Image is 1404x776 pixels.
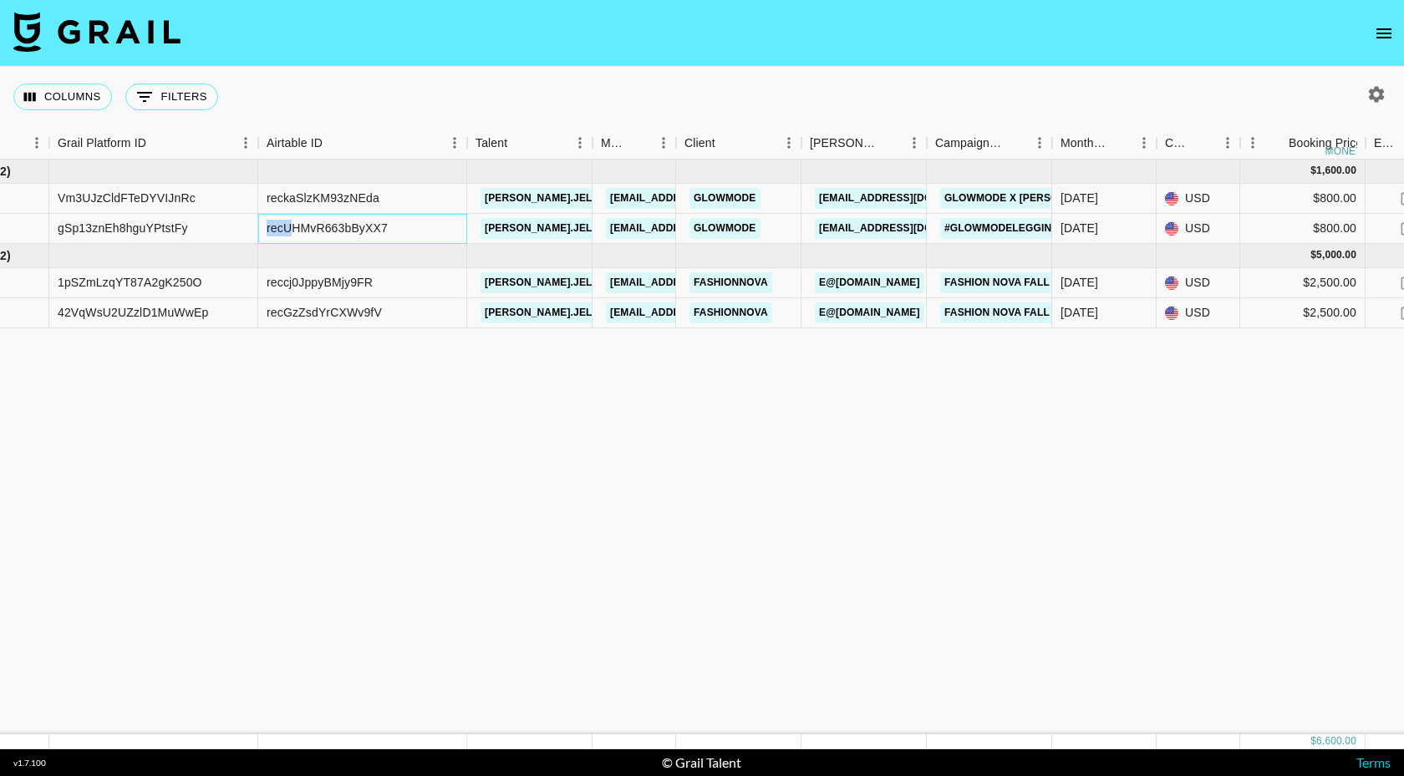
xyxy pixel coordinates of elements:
div: $2,500.00 [1240,268,1366,298]
div: gSp13znEh8hguYPtstFy [58,220,188,236]
div: Grail Platform ID [58,127,146,160]
div: © Grail Talent [662,754,741,771]
div: $ [1310,734,1316,748]
a: #GLOWMODEleggings CoreHold Leggings Campaign [940,218,1246,239]
button: Menu [1215,130,1240,155]
div: $ [1310,164,1316,178]
button: Sort [146,131,170,155]
div: $800.00 [1240,184,1366,214]
a: [EMAIL_ADDRESS][DOMAIN_NAME] [815,188,1002,209]
div: Currency [1157,127,1240,160]
div: Talent [476,127,507,160]
a: [PERSON_NAME].jelaca_ [481,188,624,209]
button: Sort [628,131,651,155]
div: $2,500.00 [1240,298,1366,328]
a: [EMAIL_ADDRESS][DOMAIN_NAME] [606,218,793,239]
button: Select columns [13,84,112,110]
div: Sep '25 [1061,304,1098,321]
a: [PERSON_NAME].jelaca_ [481,272,624,293]
a: GLOWMODE [689,188,760,209]
div: Month Due [1061,127,1108,160]
div: 6,600.00 [1316,734,1356,748]
button: Menu [233,130,258,155]
div: reckaSlzKM93zNEda [267,190,379,206]
a: FASHION NOVA FALL 2025 CAMPAIGN 2/2 [940,272,1154,293]
div: USD [1157,298,1240,328]
div: USD [1157,268,1240,298]
button: Menu [567,130,593,155]
div: Jul '25 [1061,220,1098,236]
button: Menu [1132,130,1157,155]
a: Fashionnova [689,302,772,323]
button: Menu [24,130,49,155]
button: Menu [651,130,676,155]
div: Booking Price [1289,127,1362,160]
div: reccj0JppyBMjy9FR [267,274,373,291]
div: USD [1157,214,1240,244]
div: 1,600.00 [1316,164,1356,178]
button: Sort [715,131,739,155]
a: Terms [1356,754,1391,770]
div: $800.00 [1240,214,1366,244]
div: 1pSZmLzqYT87A2gK250O [58,274,202,291]
div: [PERSON_NAME] [810,127,878,160]
div: Sep '25 [1061,274,1098,291]
div: Currency [1165,127,1192,160]
button: Menu [902,130,927,155]
a: Glowmode x [PERSON_NAME] [940,188,1109,209]
img: Grail Talent [13,12,181,52]
button: Sort [1192,131,1215,155]
button: Sort [878,131,902,155]
button: Menu [1027,130,1052,155]
button: Sort [507,131,531,155]
a: Fashionnova [689,272,772,293]
button: open drawer [1367,17,1401,50]
div: Month Due [1052,127,1157,160]
div: 42VqWsU2UZzlD1MuWwEp [58,304,208,321]
div: 5,000.00 [1316,248,1356,262]
button: Menu [1240,130,1265,155]
a: [PERSON_NAME].jelaca_ [481,302,624,323]
div: Booker [801,127,927,160]
div: Jul '25 [1061,190,1098,206]
a: [PERSON_NAME].jelaca_ [481,218,624,239]
button: Sort [1004,131,1027,155]
div: Campaign (Type) [927,127,1052,160]
a: GLOWMODE [689,218,760,239]
button: Sort [1108,131,1132,155]
div: Client [676,127,801,160]
div: $ [1310,248,1316,262]
div: Campaign (Type) [935,127,1004,160]
div: Airtable ID [267,127,323,160]
div: recGzZsdYrCXWv9fV [267,304,382,321]
div: recUHMvR663bByXX7 [267,220,388,236]
div: v 1.7.100 [13,758,46,768]
a: [EMAIL_ADDRESS][DOMAIN_NAME] [606,272,793,293]
div: Talent [467,127,593,160]
a: [EMAIL_ADDRESS][DOMAIN_NAME] [815,218,1002,239]
div: Manager [593,127,676,160]
div: Manager [601,127,628,160]
div: Airtable ID [258,127,467,160]
div: money [1325,146,1363,156]
button: Menu [442,130,467,155]
a: Fashion Nova Fall 2025 Campaign 1/2 [940,302,1154,323]
a: [EMAIL_ADDRESS][DOMAIN_NAME] [606,302,793,323]
a: [EMAIL_ADDRESS][DOMAIN_NAME] [606,188,793,209]
button: Sort [323,131,346,155]
button: Menu [776,130,801,155]
div: Expenses: Remove Commission? [1374,127,1397,160]
div: Vm3UJzCldFTeDYVIJnRc [58,190,196,206]
button: Sort [1265,131,1289,155]
button: Show filters [125,84,218,110]
a: e@[DOMAIN_NAME] [815,272,924,293]
div: USD [1157,184,1240,214]
div: Grail Platform ID [49,127,258,160]
div: Client [684,127,715,160]
a: e@[DOMAIN_NAME] [815,302,924,323]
